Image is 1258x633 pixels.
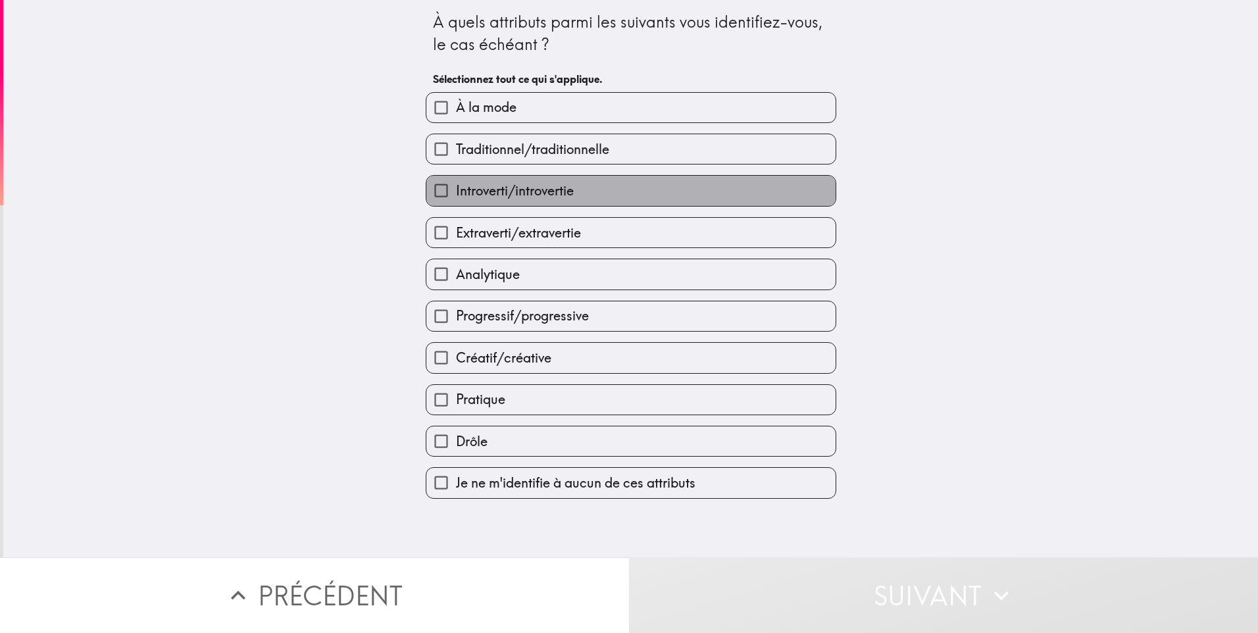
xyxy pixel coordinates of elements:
[426,468,836,497] button: Je ne m'identifie à aucun de ces attributs
[456,474,695,492] span: Je ne m'identifie à aucun de ces attributs
[456,349,551,367] span: Créatif/créative
[456,224,581,242] span: Extraverti/extravertie
[456,432,488,451] span: Drôle
[629,557,1258,633] button: Suivant
[456,98,516,116] span: À la mode
[426,301,836,331] button: Progressif/progressive
[426,385,836,415] button: Pratique
[426,93,836,122] button: À la mode
[456,390,505,409] span: Pratique
[456,265,520,284] span: Analytique
[433,72,829,86] h6: Sélectionnez tout ce qui s'applique.
[426,134,836,164] button: Traditionnel/traditionnelle
[426,259,836,289] button: Analytique
[426,426,836,456] button: Drôle
[426,343,836,372] button: Créatif/créative
[433,11,829,55] div: À quels attributs parmi les suivants vous identifiez-vous, le cas échéant ?
[456,182,574,200] span: Introverti/introvertie
[426,218,836,247] button: Extraverti/extravertie
[456,140,609,159] span: Traditionnel/traditionnelle
[426,176,836,205] button: Introverti/introvertie
[456,307,589,325] span: Progressif/progressive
